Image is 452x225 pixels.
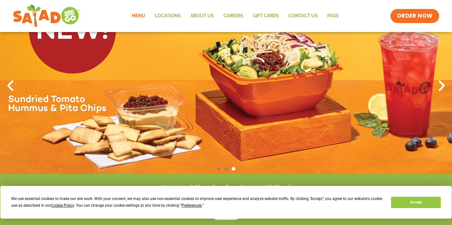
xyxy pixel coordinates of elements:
[435,79,449,93] div: Next slide
[390,9,439,23] a: ORDER NOW
[219,9,248,23] a: Careers
[150,9,186,23] a: Locations
[248,9,284,23] a: GIFT CARDS
[391,197,440,208] button: Accept
[3,79,17,93] div: Previous slide
[127,9,344,23] nav: Menu
[232,167,235,171] span: Go to slide 3
[397,12,433,20] span: ORDER NOW
[284,9,322,23] a: Contact Us
[13,184,439,191] h4: Weekdays 6:30am-9pm (breakfast until 10:30am)
[186,9,219,23] a: About Us
[11,196,383,209] div: We use essential cookies to make our site work. With your consent, we may also use non-essential ...
[224,167,228,171] span: Go to slide 2
[0,186,452,219] div: Cookie Consent Prompt
[127,9,150,23] a: Menu
[217,167,221,171] span: Go to slide 1
[322,9,344,23] a: FAQs
[181,203,202,208] span: Preferences
[51,203,74,208] span: Cookie Policy
[13,3,80,29] img: new-SAG-logo-768×292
